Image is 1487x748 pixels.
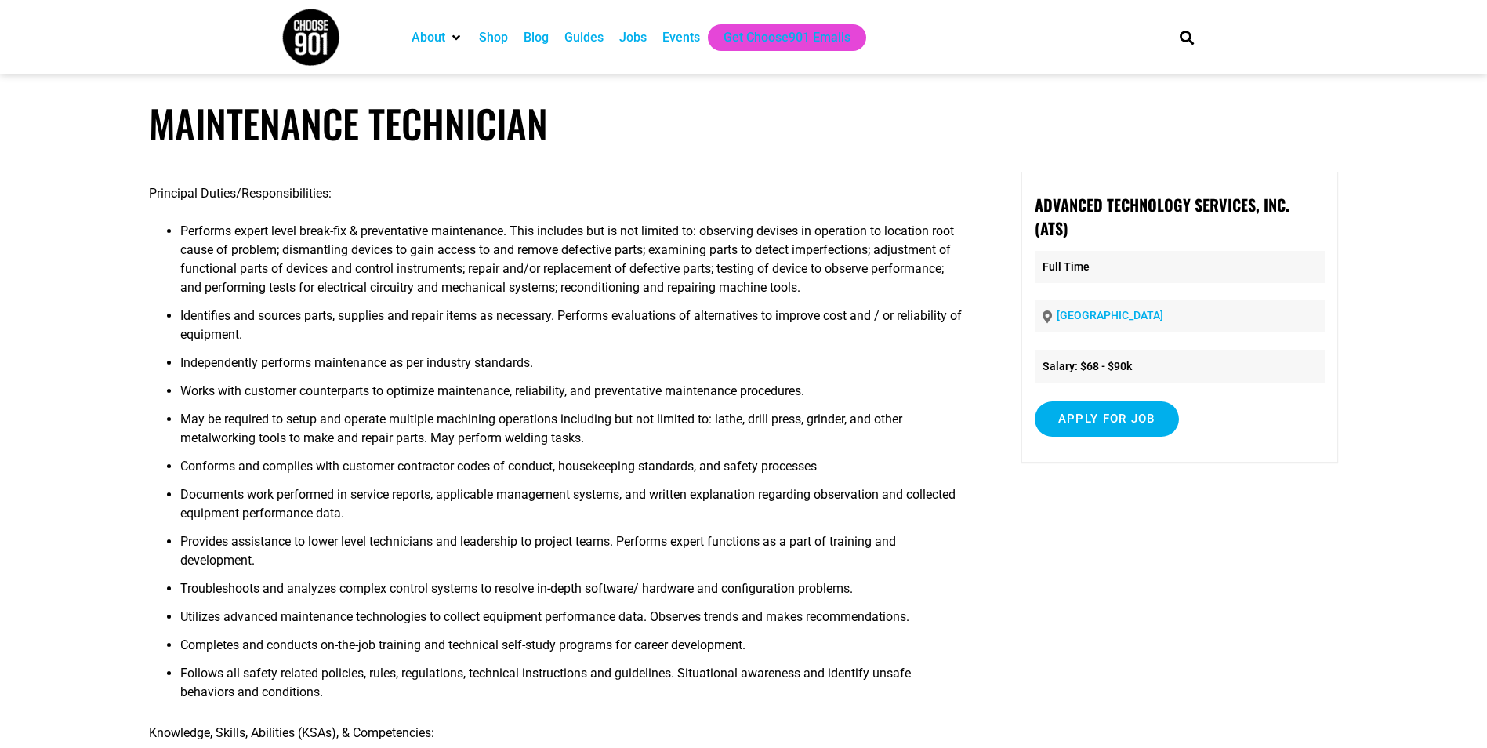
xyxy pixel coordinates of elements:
li: Documents work performed in service reports, applicable management systems, and written explanati... [180,485,962,532]
a: Events [662,28,700,47]
li: May be required to setup and operate multiple machining operations including but not limited to: ... [180,410,962,457]
li: Troubleshoots and analyzes complex control systems to resolve in-depth software/ hardware and con... [180,579,962,608]
li: Salary: $68 - $90k [1035,350,1325,383]
a: About [412,28,445,47]
li: Performs expert level break-fix & preventative maintenance. This includes but is not limited to: ... [180,222,962,307]
strong: Advanced Technology Services, Inc. (ATS) [1035,193,1289,240]
a: Guides [564,28,604,47]
li: Utilizes advanced maintenance technologies to collect equipment performance data. Observes trends... [180,608,962,636]
li: Identifies and sources parts, supplies and repair items as necessary. Performs evaluations of alt... [180,307,962,354]
a: Get Choose901 Emails [724,28,850,47]
div: About [404,24,471,51]
li: Independently performs maintenance as per industry standards. [180,354,962,382]
li: Follows all safety related policies, rules, regulations, technical instructions and guidelines. S... [180,664,962,711]
div: Search [1173,24,1199,50]
p: Full Time [1035,251,1325,283]
li: Completes and conducts on-the-job training and technical self-study programs for career development. [180,636,962,664]
h1: Maintenance Technician [149,100,1339,147]
a: Jobs [619,28,647,47]
a: Blog [524,28,549,47]
li: Works with customer counterparts to optimize maintenance, reliability, and preventative maintenan... [180,382,962,410]
nav: Main nav [404,24,1153,51]
a: [GEOGRAPHIC_DATA] [1057,309,1163,321]
p: Principal Duties/Responsibilities: [149,184,962,203]
p: Knowledge, Skills, Abilities (KSAs), & Competencies: [149,724,962,743]
a: Shop [479,28,508,47]
li: Provides assistance to lower level technicians and leadership to project teams. Performs expert f... [180,532,962,579]
input: Apply for job [1035,401,1179,437]
li: Conforms and complies with customer contractor codes of conduct, housekeeping standards, and safe... [180,457,962,485]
